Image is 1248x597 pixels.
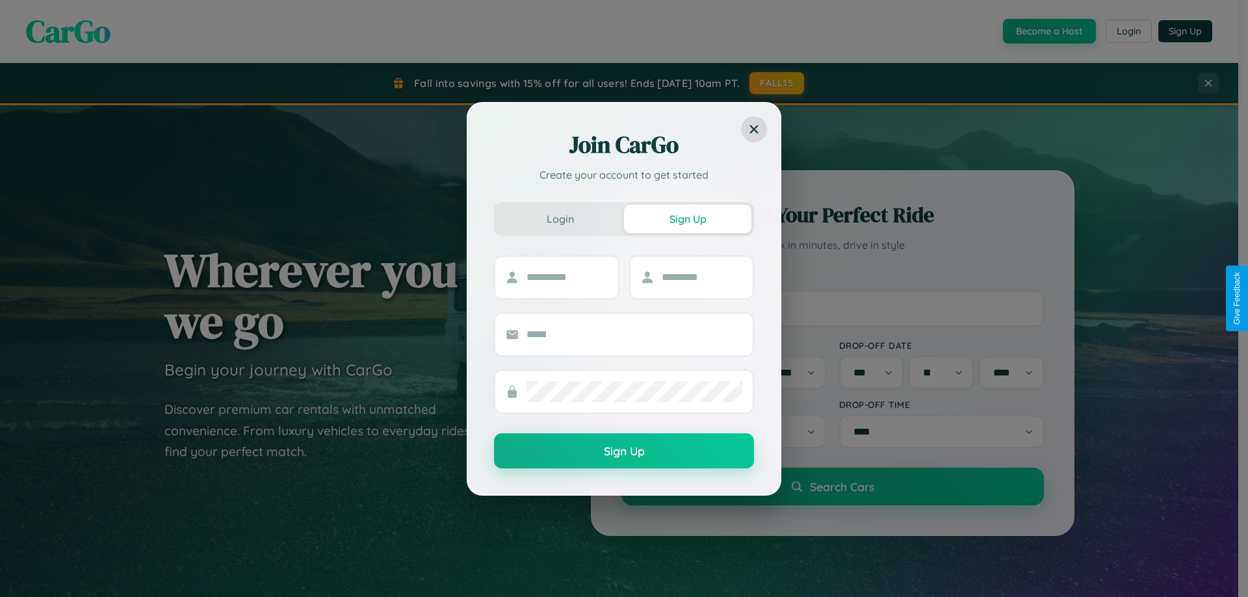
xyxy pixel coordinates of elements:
[497,205,624,233] button: Login
[494,167,754,183] p: Create your account to get started
[494,129,754,160] h2: Join CarGo
[494,433,754,468] button: Sign Up
[624,205,751,233] button: Sign Up
[1232,272,1241,325] div: Give Feedback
